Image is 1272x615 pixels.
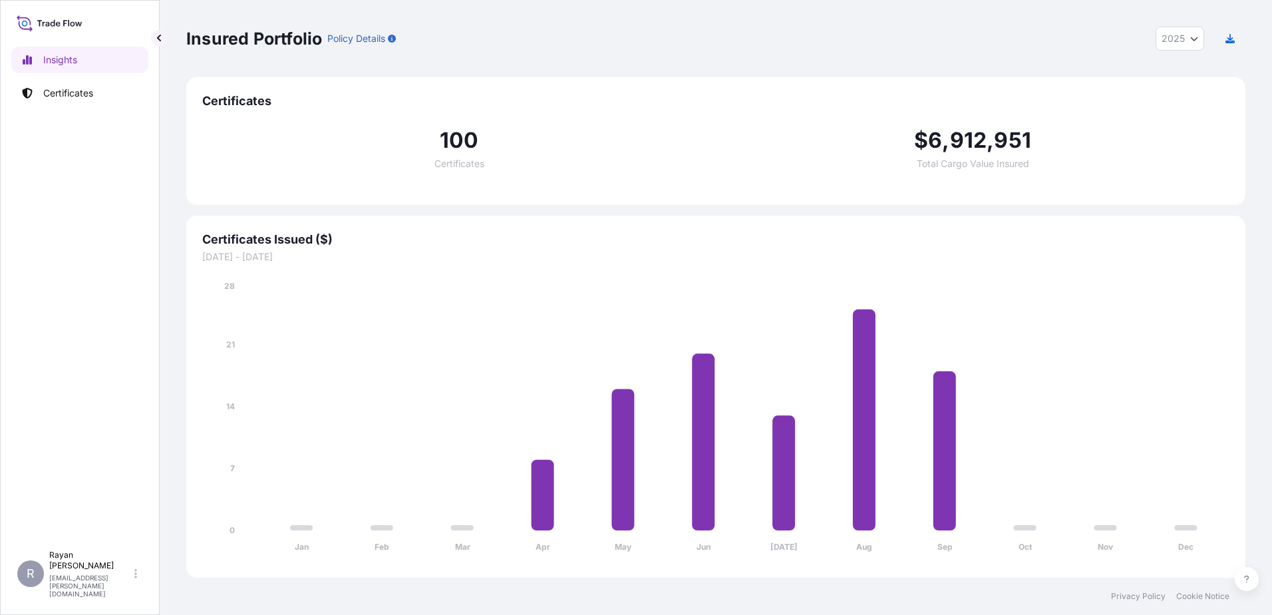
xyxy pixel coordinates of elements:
tspan: May [615,542,632,552]
span: $ [914,130,928,151]
span: 6 [928,130,942,151]
span: 100 [440,130,479,151]
tspan: 0 [230,525,235,535]
tspan: Nov [1098,542,1114,552]
tspan: Mar [455,542,470,552]
tspan: 21 [226,339,235,349]
p: Rayan [PERSON_NAME] [49,550,132,571]
tspan: Jun [697,542,711,552]
tspan: Feb [375,542,389,552]
span: , [987,130,994,151]
tspan: Apr [536,542,550,552]
a: Insights [11,47,148,73]
p: Policy Details [327,32,385,45]
button: Year Selector [1156,27,1204,51]
p: Insights [43,53,77,67]
span: [DATE] - [DATE] [202,250,1229,264]
tspan: Sep [937,542,953,552]
p: [EMAIL_ADDRESS][PERSON_NAME][DOMAIN_NAME] [49,574,132,598]
tspan: [DATE] [770,542,798,552]
a: Certificates [11,80,148,106]
tspan: Dec [1178,542,1193,552]
span: Total Cargo Value Insured [917,159,1029,168]
span: 951 [994,130,1031,151]
tspan: 28 [224,281,235,291]
tspan: Aug [856,542,872,552]
span: 2025 [1162,32,1185,45]
tspan: 7 [230,463,235,473]
tspan: Jan [295,542,309,552]
p: Certificates [43,87,93,100]
a: Privacy Policy [1111,591,1166,602]
tspan: Oct [1019,542,1033,552]
span: 912 [950,130,987,151]
span: Certificates [202,93,1229,109]
span: Certificates [434,159,484,168]
p: Insured Portfolio [186,28,322,49]
span: , [942,130,949,151]
a: Cookie Notice [1176,591,1229,602]
tspan: 14 [226,401,235,411]
span: Certificates Issued ($) [202,232,1229,248]
span: R [27,567,35,580]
